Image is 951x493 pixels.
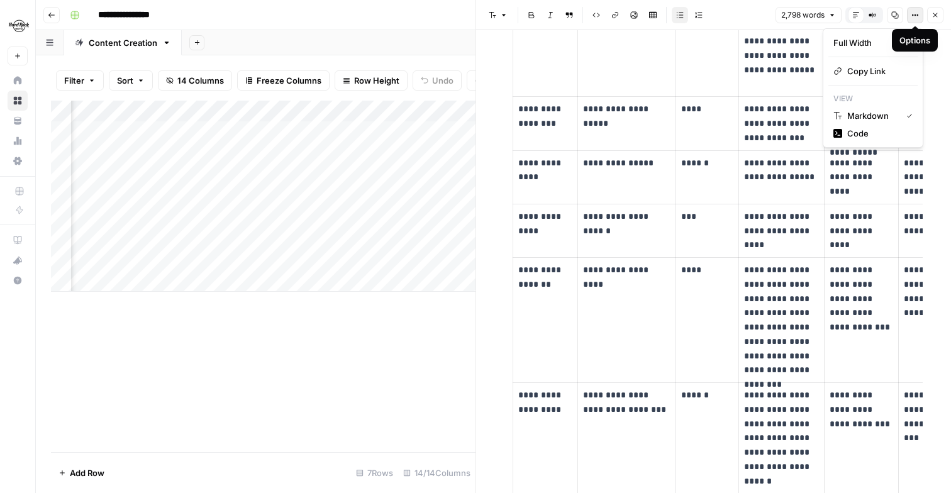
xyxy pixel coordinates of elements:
a: Settings [8,151,28,171]
span: Row Height [354,74,399,87]
a: Browse [8,91,28,111]
a: Content Creation [64,30,182,55]
span: Filter [64,74,84,87]
button: Add Row [51,463,112,483]
span: Undo [432,74,453,87]
span: Code [847,127,908,140]
button: Freeze Columns [237,70,330,91]
button: Undo [413,70,462,91]
div: 14/14 Columns [398,463,475,483]
p: View [828,91,918,107]
button: Filter [56,70,104,91]
div: What's new? [8,251,27,270]
button: Row Height [335,70,408,91]
a: Your Data [8,111,28,131]
span: Copy Link [847,65,908,77]
button: Workspace: Hard Rock Digital [8,10,28,42]
div: 7 Rows [351,463,398,483]
div: Full Width [833,36,892,49]
span: 2,798 words [781,9,825,21]
button: 2,798 words [776,7,842,23]
button: 14 Columns [158,70,232,91]
button: What's new? [8,250,28,270]
a: AirOps Academy [8,230,28,250]
span: Add Row [70,467,104,479]
span: Markdown [847,109,896,122]
button: Sort [109,70,153,91]
a: Home [8,70,28,91]
a: Usage [8,131,28,151]
button: Help + Support [8,270,28,291]
span: Sort [117,74,133,87]
span: 14 Columns [177,74,224,87]
img: Hard Rock Digital Logo [8,14,30,37]
div: Content Creation [89,36,157,49]
span: Freeze Columns [257,74,321,87]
